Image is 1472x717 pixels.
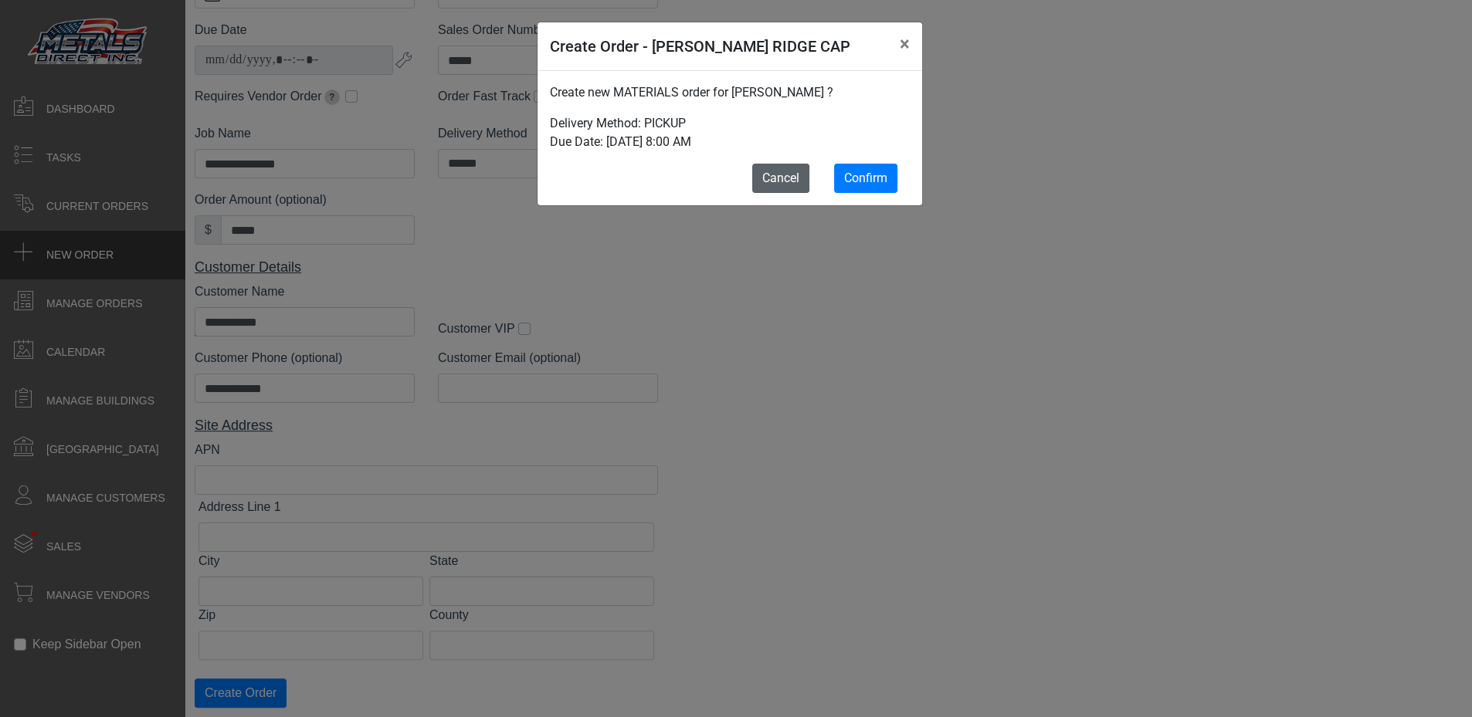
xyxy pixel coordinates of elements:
[844,171,887,185] span: Confirm
[550,114,910,151] p: Delivery Method: PICKUP Due Date: [DATE] 8:00 AM
[550,83,910,102] p: Create new MATERIALS order for [PERSON_NAME] ?
[550,35,850,58] h5: Create Order - [PERSON_NAME] RIDGE CAP
[887,22,922,66] button: Close
[752,164,809,193] button: Cancel
[834,164,897,193] button: Confirm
